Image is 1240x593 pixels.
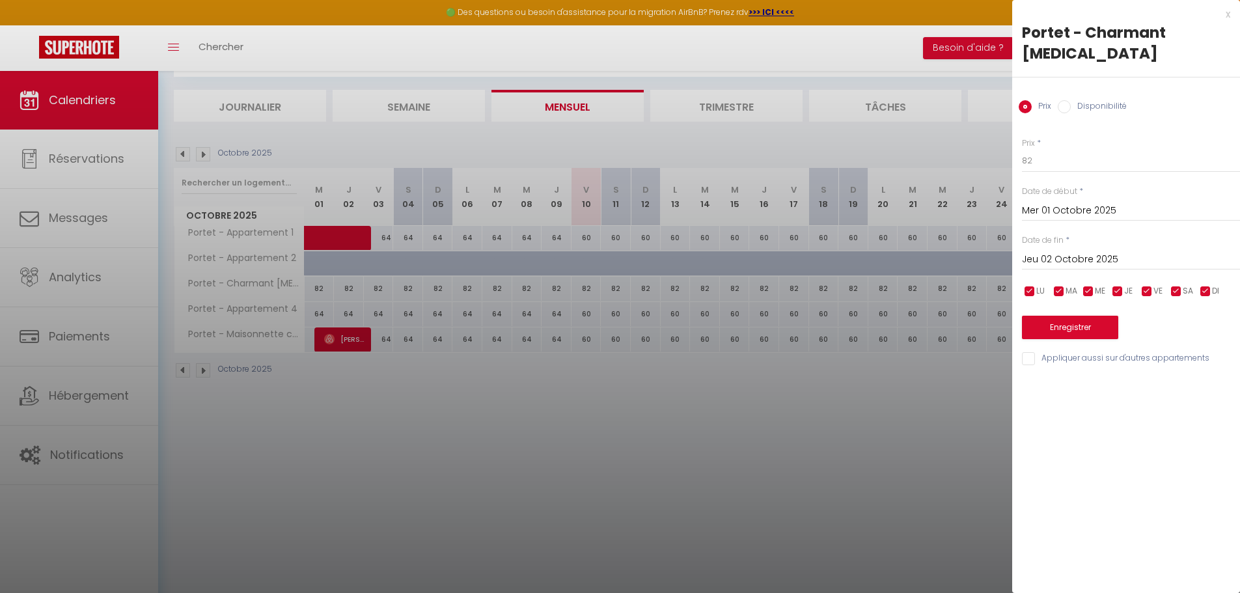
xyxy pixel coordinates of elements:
[1124,285,1133,297] span: JE
[1036,285,1045,297] span: LU
[1012,7,1230,22] div: x
[1022,22,1230,64] div: Portet - Charmant [MEDICAL_DATA]
[1071,100,1127,115] label: Disponibilité
[1022,137,1035,150] label: Prix
[1212,285,1219,297] span: DI
[1183,285,1193,297] span: SA
[1022,316,1118,339] button: Enregistrer
[1095,285,1105,297] span: ME
[1022,234,1064,247] label: Date de fin
[1022,186,1077,198] label: Date de début
[1032,100,1051,115] label: Prix
[1153,285,1163,297] span: VE
[1066,285,1077,297] span: MA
